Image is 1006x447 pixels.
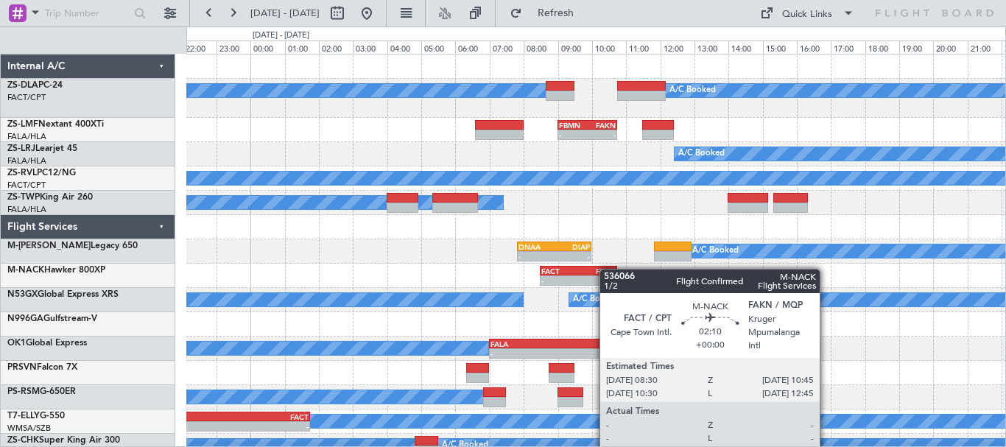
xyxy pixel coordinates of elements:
[555,252,590,261] div: -
[669,80,716,102] div: A/C Booked
[490,349,640,358] div: -
[7,169,76,177] a: ZS-RVLPC12/NG
[573,289,619,311] div: A/C Booked
[541,276,578,285] div: -
[107,412,309,421] div: FACT
[7,436,120,445] a: ZS-CHKSuper King Air 300
[7,266,105,275] a: M-NACKHawker 800XP
[559,130,588,139] div: -
[626,41,660,54] div: 11:00
[7,120,104,129] a: ZS-LMFNextant 400XTi
[7,144,77,153] a: ZS-LRJLearjet 45
[728,41,762,54] div: 14:00
[541,267,578,275] div: FACT
[7,193,40,202] span: ZS-TWP
[7,412,40,420] span: T7-ELLY
[7,423,51,434] a: WMSA/SZB
[217,41,250,54] div: 23:00
[7,290,38,299] span: N53GX
[694,41,728,54] div: 13:00
[7,155,46,166] a: FALA/HLA
[7,314,97,323] a: N996GAGulfstream-V
[7,436,39,445] span: ZS-CHK
[587,121,616,130] div: FAKN
[7,81,63,90] a: ZS-DLAPC-24
[45,2,130,24] input: Trip Number
[518,242,554,251] div: DNAA
[490,41,524,54] div: 07:00
[678,143,725,165] div: A/C Booked
[763,41,797,54] div: 15:00
[7,120,38,129] span: ZS-LMF
[587,130,616,139] div: -
[579,267,616,275] div: FAKN
[285,41,319,54] div: 01:00
[250,41,284,54] div: 00:00
[518,252,554,261] div: -
[525,8,587,18] span: Refresh
[524,41,557,54] div: 08:00
[7,266,44,275] span: M-NACK
[661,41,694,54] div: 12:00
[107,422,309,431] div: -
[7,180,46,191] a: FACT/CPT
[899,41,933,54] div: 19:00
[559,121,588,130] div: FBMN
[7,92,46,103] a: FACT/CPT
[183,41,217,54] div: 22:00
[421,41,455,54] div: 05:00
[319,41,353,54] div: 02:00
[7,314,43,323] span: N996GA
[7,242,91,250] span: M-[PERSON_NAME]
[640,349,789,358] div: -
[7,204,46,215] a: FALA/HLA
[387,41,421,54] div: 04:00
[7,81,38,90] span: ZS-DLA
[490,339,640,348] div: FALA
[692,240,739,262] div: A/C Booked
[592,41,626,54] div: 10:00
[7,169,37,177] span: ZS-RVL
[7,412,65,420] a: T7-ELLYG-550
[968,41,1002,54] div: 21:00
[7,131,46,142] a: FALA/HLA
[7,290,119,299] a: N53GXGlobal Express XRS
[353,41,387,54] div: 03:00
[865,41,899,54] div: 18:00
[455,41,489,54] div: 06:00
[933,41,967,54] div: 20:00
[555,242,590,251] div: DIAP
[640,339,789,348] div: DAAG
[7,363,37,372] span: PRSVN
[7,387,76,396] a: PS-RSMG-650ER
[558,41,592,54] div: 09:00
[797,41,831,54] div: 16:00
[782,7,832,22] div: Quick Links
[253,29,309,42] div: [DATE] - [DATE]
[503,1,591,25] button: Refresh
[579,276,616,285] div: -
[7,242,138,250] a: M-[PERSON_NAME]Legacy 650
[7,193,93,202] a: ZS-TWPKing Air 260
[7,387,40,396] span: PS-RSM
[7,144,35,153] span: ZS-LRJ
[831,41,865,54] div: 17:00
[7,339,26,348] span: OK1
[7,339,87,348] a: OK1Global Express
[250,7,320,20] span: [DATE] - [DATE]
[7,363,77,372] a: PRSVNFalcon 7X
[753,1,862,25] button: Quick Links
